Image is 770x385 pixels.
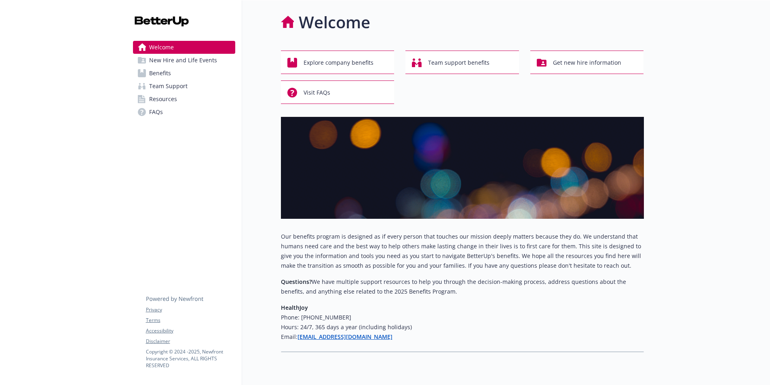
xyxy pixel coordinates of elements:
[281,117,644,219] img: overview page banner
[133,80,235,93] a: Team Support
[149,80,188,93] span: Team Support
[133,54,235,67] a: New Hire and Life Events
[428,55,489,70] span: Team support benefits
[149,54,217,67] span: New Hire and Life Events
[146,306,235,313] a: Privacy
[297,333,392,341] a: [EMAIL_ADDRESS][DOMAIN_NAME]
[133,93,235,106] a: Resources
[281,232,644,271] p: Our benefits program is designed as if every person that touches our mission deeply matters becau...
[149,106,163,118] span: FAQs
[553,55,621,70] span: Get new hire information
[149,41,174,54] span: Welcome
[281,277,644,296] p: We have multiple support resources to help you through the decision-making process, address quest...
[146,327,235,334] a: Accessibility
[405,51,519,74] button: Team support benefits
[281,51,394,74] button: Explore company benefits
[146,317,235,324] a: Terms
[304,85,330,100] span: Visit FAQs
[281,313,644,322] h6: Phone: [PHONE_NUMBER]
[133,41,235,54] a: Welcome
[281,278,312,286] strong: Questions?
[149,67,171,80] span: Benefits
[299,10,370,34] h1: Welcome
[146,348,235,369] p: Copyright © 2024 - 2025 , Newfront Insurance Services, ALL RIGHTS RESERVED
[281,322,644,332] h6: Hours: 24/7, 365 days a year (including holidays)​
[281,332,644,342] h6: Email:
[281,80,394,104] button: Visit FAQs
[281,304,308,311] strong: HealthJoy
[304,55,373,70] span: Explore company benefits
[530,51,644,74] button: Get new hire information
[133,106,235,118] a: FAQs
[146,338,235,345] a: Disclaimer
[133,67,235,80] a: Benefits
[149,93,177,106] span: Resources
